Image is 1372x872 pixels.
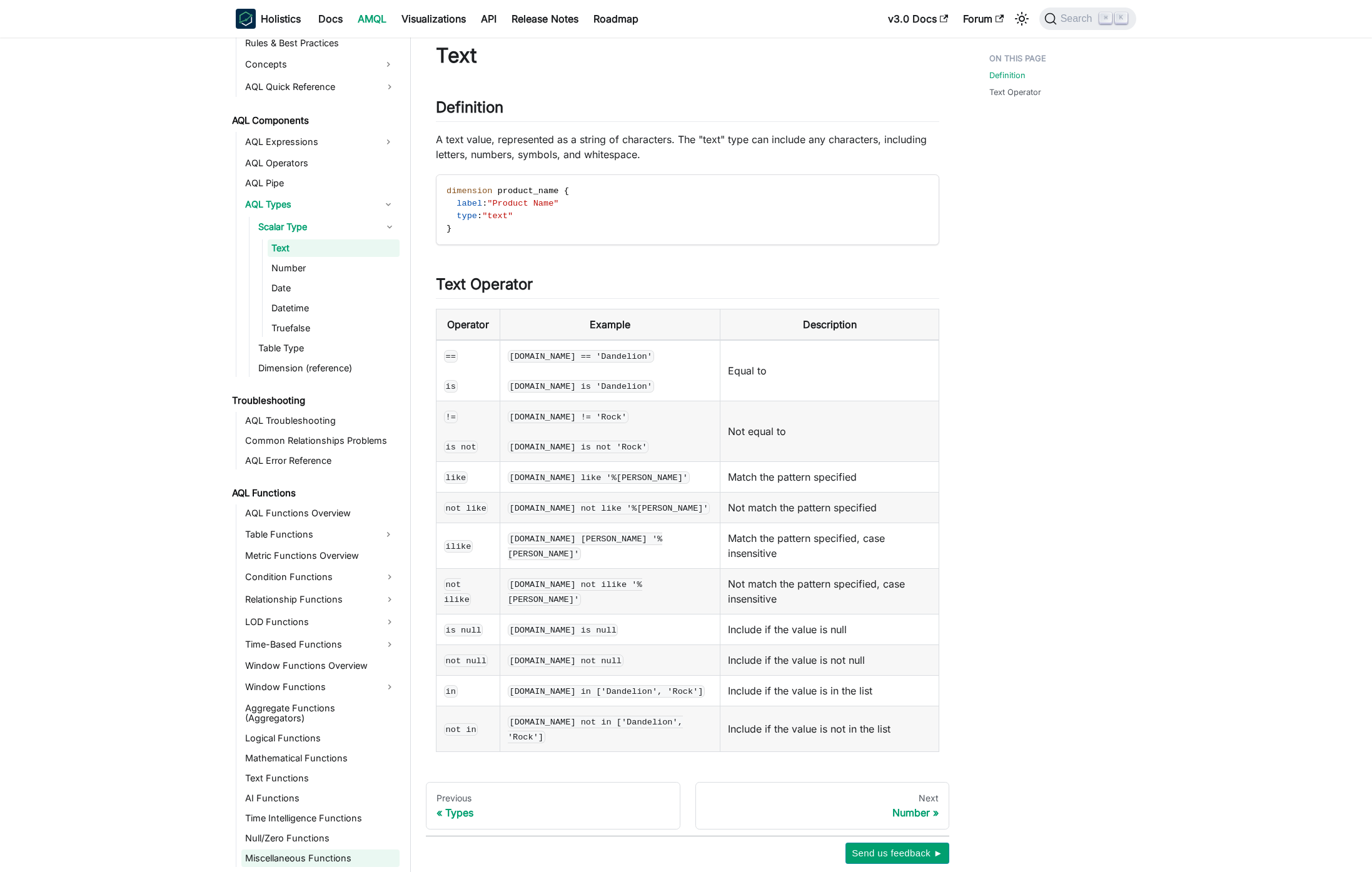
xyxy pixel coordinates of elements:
td: Include if the value is in the list [720,676,939,706]
th: Example [500,309,720,341]
a: API [473,9,504,29]
td: Not equal to [720,401,939,462]
code: like [444,471,468,484]
code: not in [444,723,478,736]
a: AQL Pipe [241,174,400,192]
code: != [444,411,458,423]
td: Include if the value is not null [720,645,939,676]
a: Concepts [241,54,377,74]
span: : [482,199,487,208]
td: Match the pattern specified, case insensitive [720,523,939,569]
p: A text value, represented as a string of characters. The "text" type can include any characters, ... [436,132,939,162]
a: Dimension (reference) [255,359,400,377]
a: Datetime [268,299,400,317]
a: Definition [989,69,1026,81]
a: AQL Functions [228,484,400,502]
a: Table Type [255,339,400,357]
code: is [444,380,458,393]
code: not ilike [444,578,471,606]
span: Send us feedback ► [852,845,943,861]
a: AQL Components [228,112,400,129]
code: [DOMAIN_NAME] not like '%[PERSON_NAME]' [508,502,710,514]
code: [DOMAIN_NAME] [PERSON_NAME] '%[PERSON_NAME]' [508,533,662,560]
a: v3.0 Docs [880,9,956,29]
button: Search (Command+K) [1039,8,1136,30]
button: Switch between dark and light mode (currently light mode) [1012,9,1032,29]
code: [DOMAIN_NAME] in ['Dandelion', 'Rock'] [508,685,705,698]
span: dimension [446,186,492,196]
button: Expand sidebar category 'Table Functions' [377,524,400,544]
a: AQL Functions Overview [241,504,400,522]
a: Relationship Functions [241,589,400,609]
span: type [456,211,477,221]
a: Miscellaneous Functions [241,849,400,867]
td: Not match the pattern specified [720,493,939,523]
a: Text [268,239,400,257]
a: Truefalse [268,319,400,337]
a: Rules & Best Practices [241,34,400,52]
code: not null [444,654,488,667]
div: Types [436,806,670,819]
nav: Docs pages [426,782,949,829]
span: Search [1057,13,1100,24]
button: Expand sidebar category 'AQL Expressions' [377,132,400,152]
td: Equal to [720,340,939,401]
div: Number [706,806,939,819]
a: AMQL [350,9,394,29]
span: { [564,186,569,196]
a: Mathematical Functions [241,749,400,767]
a: Text Functions [241,769,400,787]
code: [DOMAIN_NAME] is 'Dandelion' [508,380,654,393]
a: AQL Troubleshooting [241,412,400,429]
a: Scalar Type [255,217,400,237]
a: Text Operator [989,86,1041,98]
a: AI Functions [241,789,400,807]
code: not like [444,502,488,514]
td: Include if the value is null [720,614,939,645]
div: Next [706,793,939,804]
a: Roadmap [586,9,646,29]
code: ilike [444,540,473,553]
code: [DOMAIN_NAME] != 'Rock' [508,411,628,423]
td: Not match the pattern specified, case insensitive [720,569,939,614]
a: Window Functions Overview [241,657,400,674]
code: [DOMAIN_NAME] not null [508,654,623,667]
span: "text" [482,211,513,221]
span: product_name [498,186,559,196]
a: Table Functions [241,524,377,544]
span: label [456,199,482,208]
a: NextNumber [695,782,950,829]
a: PreviousTypes [426,782,680,829]
code: in [444,685,458,698]
td: Match the pattern specified [720,462,939,493]
code: [DOMAIN_NAME] == 'Dandelion' [508,350,654,363]
div: Previous [436,793,670,804]
kbd: ⌘ [1099,13,1112,24]
a: Visualizations [394,9,473,29]
a: Condition Functions [241,567,400,587]
a: LOD Functions [241,612,400,632]
a: AQL Error Reference [241,452,400,469]
code: [DOMAIN_NAME] like '%[PERSON_NAME]' [508,471,690,484]
kbd: K [1115,13,1127,24]
a: Forum [956,9,1011,29]
b: Holistics [261,11,301,26]
th: Operator [436,309,500,341]
code: is not [444,441,478,453]
a: AQL Operators [241,154,400,172]
a: HolisticsHolistics [236,9,301,29]
a: Metric Functions Overview [241,547,400,564]
span: "Product Name" [487,199,558,208]
a: Window Functions [241,677,400,697]
th: Description [720,309,939,341]
code: [DOMAIN_NAME] not in ['Dandelion', 'Rock'] [508,716,683,743]
a: AQL Expressions [241,132,377,152]
a: Common Relationships Problems [241,432,400,449]
span: : [477,211,482,221]
button: Send us feedback ► [845,843,949,864]
a: Docs [311,9,350,29]
h2: Definition [436,98,939,122]
a: Number [268,259,400,277]
a: AQL Quick Reference [241,77,400,97]
img: Holistics [236,9,256,29]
